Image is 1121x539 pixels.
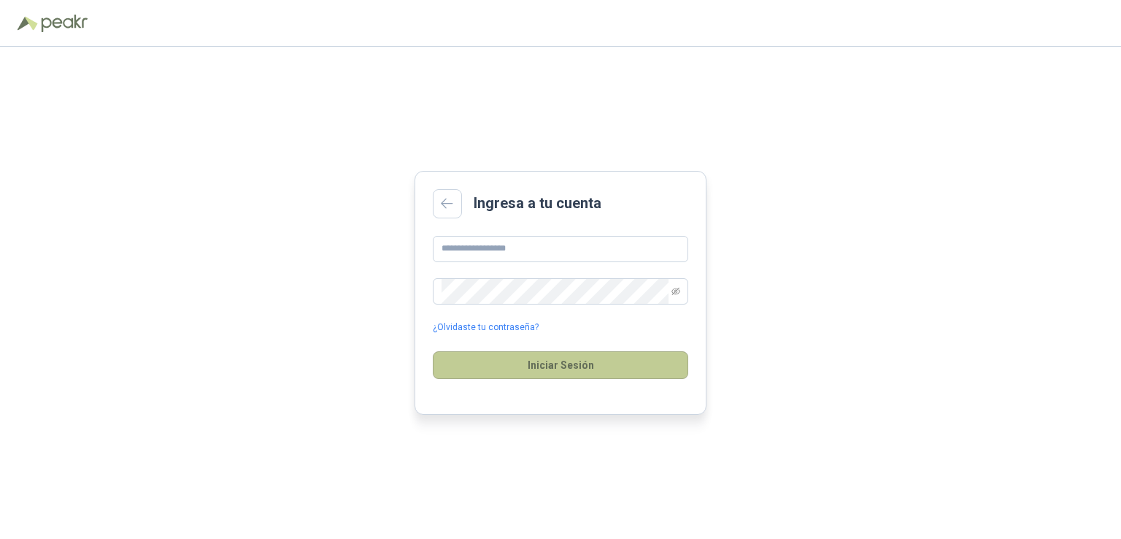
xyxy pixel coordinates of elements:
[671,287,680,296] span: eye-invisible
[41,15,88,32] img: Peakr
[433,321,539,335] a: ¿Olvidaste tu contraseña?
[433,351,688,379] button: Iniciar Sesión
[474,192,601,215] h2: Ingresa a tu cuenta
[18,16,38,31] img: Logo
